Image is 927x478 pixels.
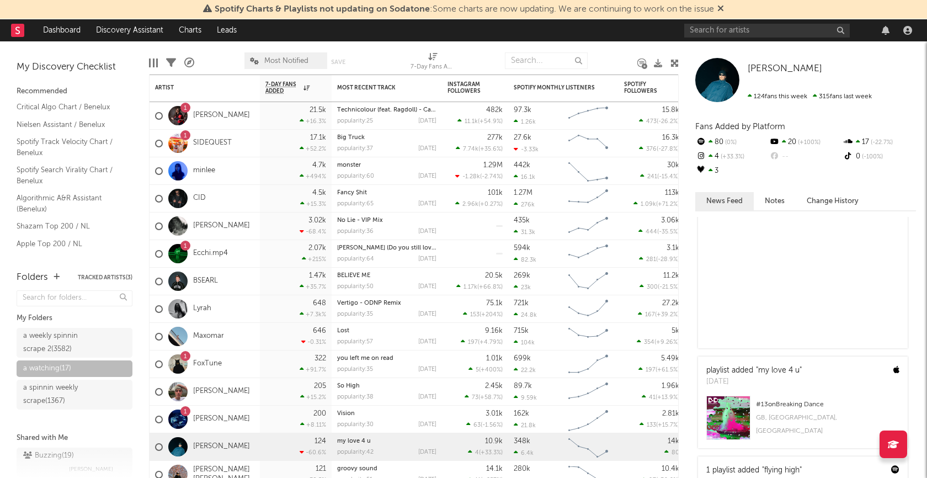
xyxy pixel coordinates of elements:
[466,421,503,428] div: ( )
[637,338,679,346] div: ( )
[647,174,657,180] span: 241
[193,277,218,286] a: BSEARL
[514,173,535,180] div: 16.1k
[310,107,326,114] div: 21.5k
[647,422,656,428] span: 133
[638,366,679,373] div: ( )
[563,240,613,268] svg: Chart title
[756,367,802,374] a: "my love 4 u"
[166,47,176,79] div: Filters
[668,438,679,445] div: 14k
[17,432,132,445] div: Shared with Me
[149,47,158,79] div: Edit Columns
[563,406,613,433] svg: Chart title
[657,312,678,318] span: +39.2 %
[563,130,613,157] svg: Chart title
[748,93,872,100] span: 315 fans last week
[514,367,536,374] div: 22.2k
[563,295,613,323] svg: Chart title
[17,85,132,98] div: Recommended
[17,238,121,250] a: Apple Top 200 / NL
[315,355,326,362] div: 322
[762,466,802,474] a: "flying high"
[215,5,430,14] span: Spotify Charts & Playlists not updating on Sodatone
[337,118,373,124] div: popularity: 25
[215,5,714,14] span: : Some charts are now updating. We are continuing to work on the issue
[641,201,656,208] span: 1.09k
[480,146,501,152] span: +35.6 %
[23,330,101,356] div: a weekly spinnin scrape 2 ( 3582 )
[337,394,374,400] div: popularity: 38
[265,81,301,94] span: 7-Day Fans Added
[754,192,796,210] button: Notes
[17,61,132,74] div: My Discovery Checklist
[514,355,531,362] div: 699k
[337,328,436,334] div: Lost
[418,118,436,124] div: [DATE]
[184,47,194,79] div: A&R Pipeline
[717,5,724,14] span: Dismiss
[264,57,308,65] span: Most Notified
[300,366,326,373] div: +91.7 %
[457,118,503,125] div: ( )
[193,111,250,120] a: [PERSON_NAME]
[514,438,530,445] div: 348k
[646,146,657,152] span: 376
[463,146,478,152] span: 7.74k
[337,355,393,362] a: you left me on read
[337,438,371,444] a: my love 4 u
[645,312,655,318] span: 167
[193,221,250,231] a: [PERSON_NAME]
[514,146,539,153] div: -3.33k
[337,146,373,152] div: popularity: 37
[418,394,436,400] div: [DATE]
[486,410,503,417] div: 3.01k
[155,84,238,91] div: Artist
[486,355,503,362] div: 1.01k
[514,256,536,263] div: 82.3k
[193,304,211,314] a: Lyrah
[465,394,503,401] div: ( )
[748,64,822,73] span: [PERSON_NAME]
[514,394,537,401] div: 9.59k
[662,410,679,417] div: 2.81k
[657,395,678,401] span: +13.9 %
[487,134,503,141] div: 277k
[418,422,436,428] div: [DATE]
[69,463,113,476] span: [PERSON_NAME]
[456,145,503,152] div: ( )
[514,311,537,318] div: 24.8k
[483,162,503,169] div: 1.29M
[667,245,679,252] div: 3.1k
[17,220,121,232] a: Shazam Top 200 / NL
[308,245,326,252] div: 2.07k
[638,311,679,318] div: ( )
[17,380,132,410] a: a spinnin weekly scrape(1367)
[337,273,436,279] div: BELIEVE ME
[649,395,656,401] span: 41
[695,150,769,164] div: 4
[337,355,436,362] div: you left me on read
[313,300,326,307] div: 648
[485,438,503,445] div: 10.9k
[302,256,326,263] div: +215 %
[563,213,613,240] svg: Chart title
[193,332,224,341] a: Maxomar
[470,312,480,318] span: 153
[193,415,250,424] a: [PERSON_NAME]
[563,185,613,213] svg: Chart title
[662,134,679,141] div: 16.3k
[193,359,222,369] a: FoxTune
[315,438,326,445] div: 124
[514,245,530,252] div: 594k
[485,272,503,279] div: 20.5k
[485,327,503,334] div: 9.16k
[633,200,679,208] div: ( )
[514,272,530,279] div: 269k
[563,378,613,406] svg: Chart title
[514,422,536,429] div: 21.8k
[17,360,132,377] a: a watching(17)
[337,135,436,141] div: Big Truck
[563,350,613,378] svg: Chart title
[665,189,679,196] div: 113k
